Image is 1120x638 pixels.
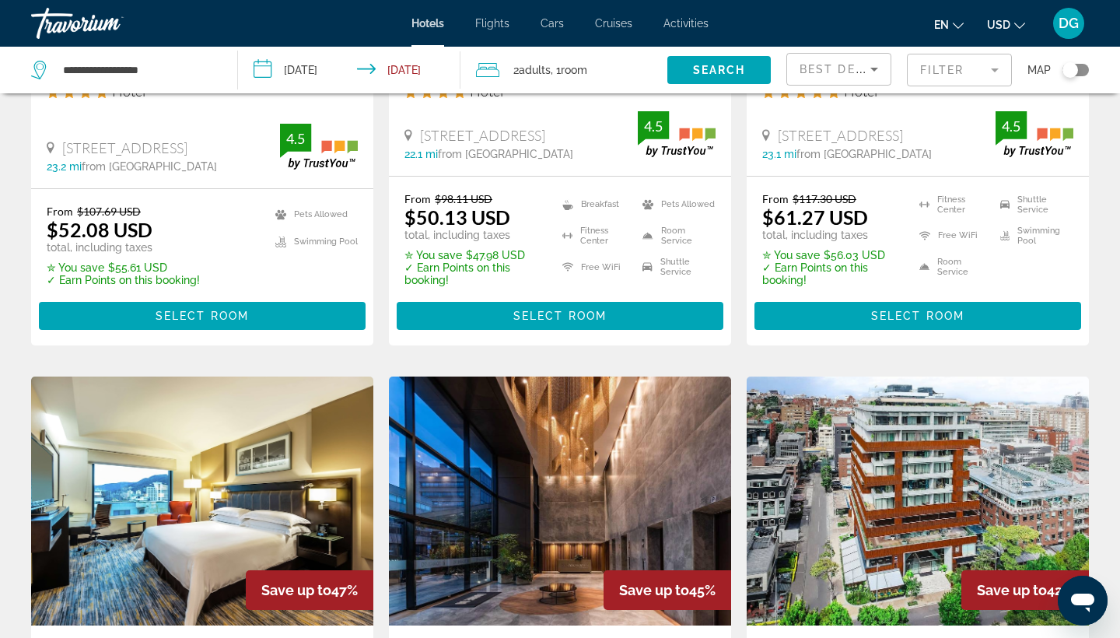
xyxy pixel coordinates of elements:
span: Save up to [261,582,331,598]
span: from [GEOGRAPHIC_DATA] [438,148,573,160]
button: Filter [907,53,1012,87]
p: $47.98 USD [404,249,543,261]
p: total, including taxes [762,229,900,241]
img: Hotel image [747,377,1089,626]
span: Select Room [871,310,964,322]
span: From [762,192,789,205]
span: Adults [519,64,551,76]
a: Cruises [595,17,632,30]
a: Travorium [31,3,187,44]
span: 2 [513,59,551,81]
div: 4.5 [996,117,1027,135]
ins: $52.08 USD [47,218,152,241]
li: Pets Allowed [635,192,716,216]
a: Select Room [397,306,723,323]
span: USD [987,19,1010,31]
div: 47% [246,570,373,610]
p: ✓ Earn Points on this booking! [762,261,900,286]
span: [STREET_ADDRESS] [778,127,903,144]
button: Change currency [987,13,1025,36]
a: Select Room [39,306,366,323]
del: $117.30 USD [793,192,856,205]
iframe: Botón para iniciar la ventana de mensajería [1058,576,1108,626]
button: Change language [934,13,964,36]
ins: $61.27 USD [762,205,868,229]
li: Pets Allowed [268,205,358,224]
span: From [47,205,73,218]
img: trustyou-badge.svg [280,124,358,170]
button: Select Room [754,302,1081,330]
span: 22.1 mi [404,148,438,160]
del: $98.11 USD [435,192,492,205]
span: Select Room [156,310,249,322]
li: Swimming Pool [268,232,358,251]
p: $55.61 USD [47,261,200,274]
button: Select Room [397,302,723,330]
span: From [404,192,431,205]
span: Room [561,64,587,76]
span: 23.1 mi [762,148,796,160]
mat-select: Sort by [800,60,878,79]
img: trustyou-badge.svg [638,111,716,157]
li: Swimming Pool [992,224,1073,247]
li: Free WiFi [912,224,992,247]
a: Activities [663,17,709,30]
button: User Menu [1048,7,1089,40]
p: ✓ Earn Points on this booking! [404,261,543,286]
span: 23.2 mi [47,160,82,173]
p: total, including taxes [404,229,543,241]
button: Search [667,56,771,84]
del: $107.69 USD [77,205,141,218]
li: Breakfast [555,192,635,216]
span: Best Deals [800,63,880,75]
span: en [934,19,949,31]
span: [STREET_ADDRESS] [62,139,187,156]
p: ✓ Earn Points on this booking! [47,274,200,286]
span: Save up to [619,582,689,598]
li: Shuttle Service [635,255,716,279]
div: 42% [961,570,1089,610]
img: Hotel image [389,377,731,626]
a: Flights [475,17,509,30]
span: Search [693,64,746,76]
span: ✮ You save [762,249,820,261]
ins: $50.13 USD [404,205,510,229]
p: total, including taxes [47,241,200,254]
button: Select Room [39,302,366,330]
span: from [GEOGRAPHIC_DATA] [82,160,217,173]
img: Hotel image [31,377,373,626]
span: DG [1059,16,1079,31]
li: Fitness Center [912,192,992,216]
div: 4.5 [638,117,669,135]
span: Select Room [513,310,607,322]
span: Map [1027,59,1051,81]
li: Room Service [912,255,992,279]
span: [STREET_ADDRESS] [420,127,545,144]
li: Fitness Center [555,224,635,247]
div: 4.5 [280,129,311,148]
img: trustyou-badge.svg [996,111,1073,157]
a: Cars [541,17,564,30]
li: Free WiFi [555,255,635,279]
a: Hotels [411,17,444,30]
span: ✮ You save [47,261,104,274]
span: , 1 [551,59,587,81]
li: Room Service [635,224,716,247]
button: Toggle map [1051,63,1089,77]
a: Select Room [754,306,1081,323]
span: from [GEOGRAPHIC_DATA] [796,148,932,160]
li: Shuttle Service [992,192,1073,216]
button: Check-in date: Sep 20, 2025 Check-out date: Sep 21, 2025 [238,47,460,93]
div: 45% [604,570,731,610]
span: Save up to [977,582,1047,598]
span: ✮ You save [404,249,462,261]
button: Travelers: 2 adults, 0 children [460,47,667,93]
